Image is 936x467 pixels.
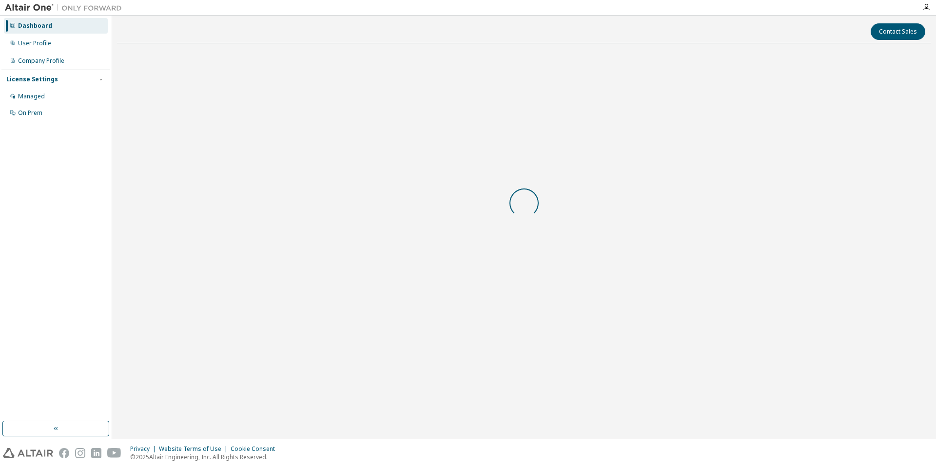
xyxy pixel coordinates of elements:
div: Website Terms of Use [159,445,231,453]
img: facebook.svg [59,448,69,458]
div: License Settings [6,75,58,83]
div: User Profile [18,39,51,47]
img: linkedin.svg [91,448,101,458]
div: Dashboard [18,22,52,30]
p: © 2025 Altair Engineering, Inc. All Rights Reserved. [130,453,281,461]
img: instagram.svg [75,448,85,458]
img: altair_logo.svg [3,448,53,458]
div: On Prem [18,109,42,117]
div: Company Profile [18,57,64,65]
div: Managed [18,93,45,100]
div: Cookie Consent [231,445,281,453]
div: Privacy [130,445,159,453]
img: youtube.svg [107,448,121,458]
button: Contact Sales [871,23,925,40]
img: Altair One [5,3,127,13]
